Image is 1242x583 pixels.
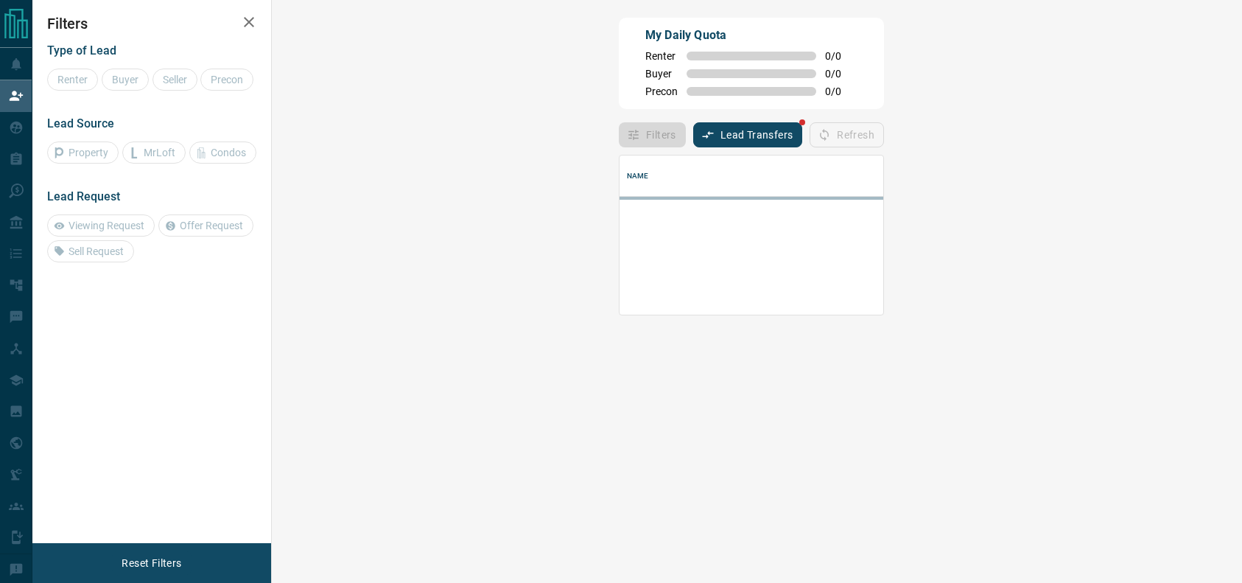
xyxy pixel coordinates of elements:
span: Lead Source [47,116,114,130]
span: 0 / 0 [825,85,857,97]
span: 0 / 0 [825,68,857,80]
button: Reset Filters [112,551,191,576]
div: Name [620,156,980,197]
span: Renter [645,50,678,62]
span: Buyer [645,68,678,80]
span: Precon [645,85,678,97]
span: Type of Lead [47,43,116,57]
div: Name [627,156,649,197]
span: Lead Request [47,189,120,203]
button: Lead Transfers [693,122,803,147]
h2: Filters [47,15,256,32]
span: 0 / 0 [825,50,857,62]
p: My Daily Quota [645,27,857,44]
